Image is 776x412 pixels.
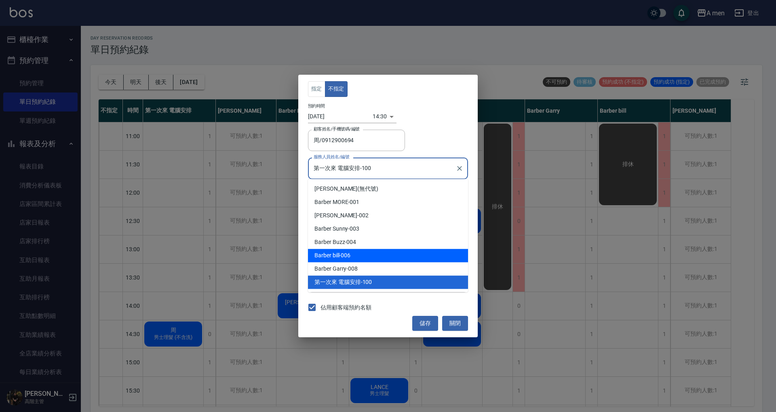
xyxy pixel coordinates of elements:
label: 預約時間 [308,103,325,109]
div: -003 [308,222,468,235]
button: 儲存 [412,316,438,331]
span: Barber Sunny [314,225,348,233]
label: 顧客姓名/手機號碼/編號 [314,126,360,132]
div: -001 [308,195,468,209]
span: 第一次來 電腦安排 [314,278,361,286]
span: 佔用顧客端預約名額 [321,303,371,312]
span: [PERSON_NAME] [314,185,357,193]
div: -008 [308,262,468,275]
div: -002 [308,209,468,222]
span: Barber MORE [314,198,348,206]
div: -004 [308,235,468,249]
div: -006 [308,249,468,262]
div: -100 [308,275,468,289]
span: [PERSON_NAME] [314,211,357,220]
span: Barber Buzz [314,238,345,246]
span: Barber Garry [314,265,346,273]
input: Choose date, selected date is 2025-09-23 [308,110,373,123]
div: (無代號) [308,182,468,195]
span: Barber bill [314,251,339,260]
button: 指定 [308,81,325,97]
div: 14:30 [373,110,387,123]
button: 不指定 [325,81,348,97]
label: 服務人員姓名/編號 [314,154,349,160]
button: 關閉 [442,316,468,331]
button: Clear [454,163,465,174]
